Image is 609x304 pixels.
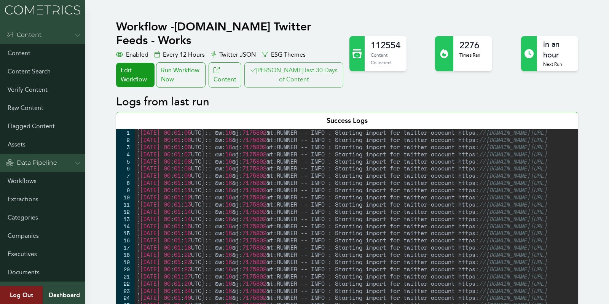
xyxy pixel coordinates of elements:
div: 24 [116,294,135,301]
p: Times Ran [459,51,480,59]
div: 12 [116,208,135,215]
div: Success Logs [116,112,578,129]
div: Run Workflow Now [156,62,206,88]
div: 1 [116,129,135,136]
div: 6 [116,165,135,172]
div: 5 [116,158,135,165]
div: 15 [116,229,135,237]
div: 11 [116,201,135,208]
button: [PERSON_NAME] last 30 Days of Content [244,62,343,88]
div: Every 12 Hours [155,50,205,59]
div: Enabled [116,50,148,59]
a: Edit Workflow [116,63,154,87]
div: 22 [116,280,135,287]
div: 14 [116,223,135,230]
div: Content [6,30,41,40]
h2: Logs from last run [116,95,578,109]
p: Content Collected [371,51,400,66]
div: 10 [116,194,135,201]
h1: Workflow - [DOMAIN_NAME] Twitter Feeds - Works [116,20,345,47]
div: 8 [116,179,135,186]
p: Next Run [543,60,572,68]
div: 9 [116,186,135,194]
h2: 2276 [459,39,480,51]
a: Dashboard [43,286,85,304]
h2: in an hour [543,39,572,60]
a: Content [209,62,241,88]
div: 16 [116,237,135,244]
div: 20 [116,266,135,273]
div: 23 [116,287,135,294]
div: 3 [116,143,135,151]
div: 13 [116,215,135,223]
div: 18 [116,251,135,258]
div: 19 [116,258,135,266]
div: ESG Themes [262,50,306,59]
h2: 112554 [371,39,400,51]
div: 4 [116,151,135,158]
div: Data Pipeline [6,158,57,167]
div: Twitter JSON [211,50,256,59]
div: 21 [116,273,135,280]
div: 7 [116,172,135,179]
div: 2 [116,136,135,143]
div: 17 [116,244,135,251]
